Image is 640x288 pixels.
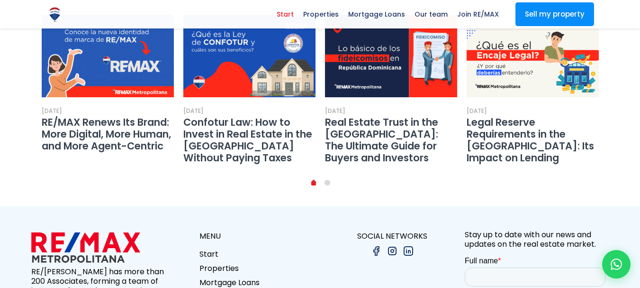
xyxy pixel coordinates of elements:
a: Properties [199,264,320,278]
font: Join RE/MAX [457,9,499,19]
img: instagram.png [387,245,398,257]
a: Legal Reserve Requirements in the Dominican Republic: Its Impact on Lending [467,15,599,98]
img: Thumbnail graphic with girl showing the new REMAX logo [42,15,174,98]
font: [DATE] [467,107,487,115]
a: Sell my property [515,2,594,26]
img: Chart of a property for sale exempt from taxes by Confotur law [183,15,315,98]
a: Confotur Law: How to Invest in Real Estate in the [GEOGRAPHIC_DATA] Without Paying Taxes [183,115,312,165]
img: facebook.png [370,245,382,257]
a: Confotur Law: How to Invest in Real Estate in the Dominican Republic Without Paying Taxes [183,15,315,98]
img: linkedin.png [403,245,414,257]
font: Start [199,249,218,260]
font: Properties [199,263,239,274]
a: RE/MAX Renews Its Brand: More Digital, More Human, and More Agent-Centric [42,15,174,98]
img: Cover of an article on the operation of real estate trusts in the Dominican Republic, with its th... [325,15,457,98]
font: Sell my property [525,9,585,19]
font: [DATE] [42,107,62,115]
font: Properties [303,9,339,19]
img: Remax Metropolitana logo [31,230,140,265]
font: Our team [415,9,448,19]
font: [DATE] [325,107,345,115]
font: Mortgage Loans [199,277,260,288]
a: Legal Reserve Requirements in the [GEOGRAPHIC_DATA]: Its Impact on Lending [467,115,594,165]
a: RE/MAX Renews Its Brand: More Digital, More Human, and More Agent-Centric [42,115,171,153]
font: SOCIAL NETWORKS [357,231,427,242]
img: The legal reserve requirement in the Dominican Republic is explained with a chart from a currency... [467,15,599,98]
font: Stay up to date with our news and updates on the real estate market. [465,229,596,250]
font: [DATE] [183,107,204,115]
font: MENU [199,231,221,242]
img: REMAX logo [46,6,63,23]
font: Mortgage Loans [348,9,405,19]
a: Real Estate Trust in the Dominican Republic: The Ultimate Guide for Buyers and Investors [325,15,457,98]
a: Start [199,250,320,264]
a: Real Estate Trust in the [GEOGRAPHIC_DATA]: The Ultimate Guide for Buyers and Investors [325,115,438,165]
font: Start [277,9,294,19]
